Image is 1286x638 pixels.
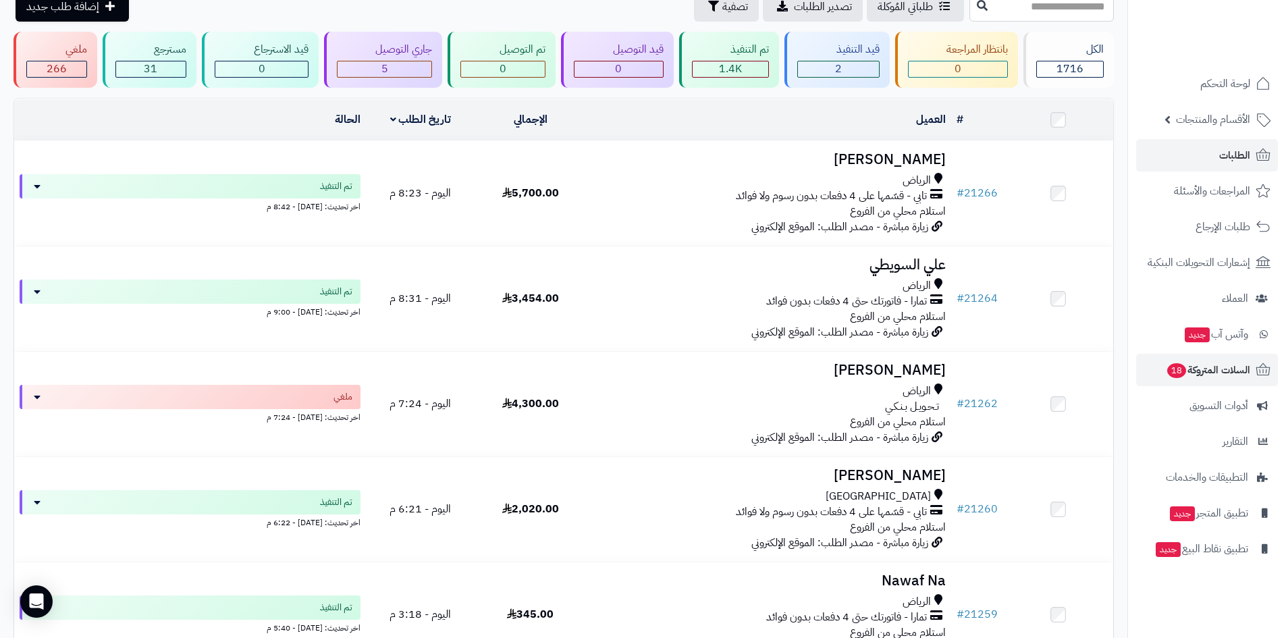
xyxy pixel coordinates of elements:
span: # [957,290,964,307]
a: ملغي 266 [11,32,100,88]
span: # [957,606,964,622]
span: 4,300.00 [502,396,559,412]
span: استلام محلي من الفروع [850,203,946,219]
span: 2 [835,61,842,77]
span: تطبيق نقاط البيع [1154,539,1248,558]
a: الإجمالي [514,111,547,128]
span: تـحـويـل بـنـكـي [885,399,939,415]
span: الرياض [903,278,931,294]
div: قيد الاسترجاع [215,42,309,57]
a: التقارير [1136,425,1278,458]
span: إشعارات التحويلات البنكية [1148,253,1250,272]
span: زيارة مباشرة - مصدر الطلب: الموقع الإلكتروني [751,535,928,551]
span: 5 [381,61,388,77]
span: تابي - قسّمها على 4 دفعات بدون رسوم ولا فوائد [736,504,927,520]
span: 2,020.00 [502,501,559,517]
span: # [957,185,964,201]
a: تاريخ الطلب [390,111,452,128]
span: استلام محلي من الفروع [850,414,946,430]
span: تم التنفيذ [320,601,352,614]
span: أدوات التسويق [1189,396,1248,415]
div: الكل [1036,42,1104,57]
span: 1.4K [719,61,742,77]
div: قيد التنفيذ [797,42,880,57]
span: 345.00 [507,606,554,622]
div: تم التنفيذ [692,42,770,57]
a: تطبيق نقاط البيعجديد [1136,533,1278,565]
a: تطبيق المتجرجديد [1136,497,1278,529]
h3: [PERSON_NAME] [591,468,946,483]
div: جاري التوصيل [337,42,433,57]
span: 0 [259,61,265,77]
span: [GEOGRAPHIC_DATA] [826,489,931,504]
a: طلبات الإرجاع [1136,211,1278,243]
span: اليوم - 6:21 م [390,501,451,517]
div: ملغي [26,42,87,57]
span: اليوم - 3:18 م [390,606,451,622]
span: 0 [955,61,961,77]
span: 1716 [1056,61,1083,77]
span: استلام محلي من الفروع [850,519,946,535]
div: اخر تحديث: [DATE] - 5:40 م [20,620,360,634]
a: تم التوصيل 0 [445,32,558,88]
a: #21262 [957,396,998,412]
a: السلات المتروكة18 [1136,354,1278,386]
span: جديد [1156,542,1181,557]
div: 0 [215,61,308,77]
span: جديد [1170,506,1195,521]
span: الرياض [903,594,931,610]
div: 0 [461,61,545,77]
span: تم التنفيذ [320,496,352,509]
a: بانتظار المراجعة 0 [892,32,1021,88]
h3: [PERSON_NAME] [591,363,946,378]
a: الكل1716 [1021,32,1117,88]
span: اليوم - 8:23 م [390,185,451,201]
span: زيارة مباشرة - مصدر الطلب: الموقع الإلكتروني [751,324,928,340]
span: التطبيقات والخدمات [1166,468,1248,487]
img: logo-2.png [1194,10,1273,38]
a: تم التنفيذ 1.4K [676,32,782,88]
div: اخر تحديث: [DATE] - 8:42 م [20,198,360,213]
div: تم التوصيل [460,42,545,57]
span: الأقسام والمنتجات [1176,110,1250,129]
span: 0 [615,61,622,77]
span: # [957,501,964,517]
div: 0 [909,61,1008,77]
span: 266 [47,61,67,77]
a: العملاء [1136,282,1278,315]
span: وآتس آب [1183,325,1248,344]
span: طلبات الإرجاع [1196,217,1250,236]
span: تمارا - فاتورتك حتى 4 دفعات بدون فوائد [766,610,927,625]
h3: [PERSON_NAME] [591,152,946,167]
span: اليوم - 8:31 م [390,290,451,307]
span: تمارا - فاتورتك حتى 4 دفعات بدون فوائد [766,294,927,309]
a: إشعارات التحويلات البنكية [1136,246,1278,279]
a: المراجعات والأسئلة [1136,175,1278,207]
span: تطبيق المتجر [1169,504,1248,523]
div: مسترجع [115,42,187,57]
a: العميل [916,111,946,128]
div: قيد التوصيل [574,42,664,57]
a: التطبيقات والخدمات [1136,461,1278,494]
div: 31 [116,61,186,77]
div: 5 [338,61,432,77]
span: # [957,396,964,412]
span: 0 [500,61,506,77]
span: جديد [1185,327,1210,342]
span: المراجعات والأسئلة [1174,182,1250,201]
a: #21259 [957,606,998,622]
span: التقارير [1223,432,1248,451]
span: استلام محلي من الفروع [850,309,946,325]
span: الرياض [903,173,931,188]
div: 266 [27,61,86,77]
a: #21260 [957,501,998,517]
span: تم التنفيذ [320,285,352,298]
span: اليوم - 7:24 م [390,396,451,412]
a: # [957,111,963,128]
span: 3,454.00 [502,290,559,307]
div: بانتظار المراجعة [908,42,1009,57]
div: 2 [798,61,879,77]
span: تابي - قسّمها على 4 دفعات بدون رسوم ولا فوائد [736,188,927,204]
span: تم التنفيذ [320,180,352,193]
div: 0 [574,61,663,77]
